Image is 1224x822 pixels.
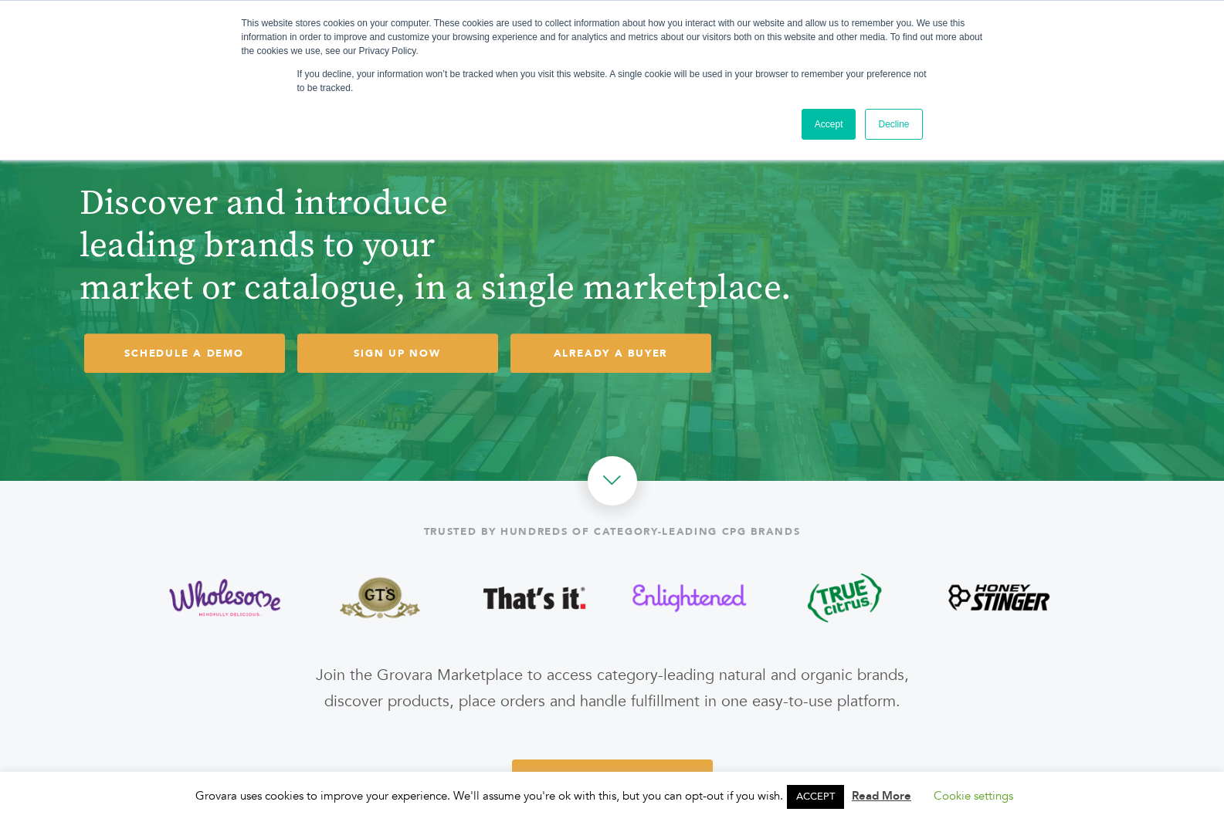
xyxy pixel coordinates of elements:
a: Accept [802,109,856,140]
a: Decline [865,109,922,140]
a: Cookie settings [934,788,1013,803]
a: ALREADY A BUYER [510,333,711,373]
a: ACCEPT [787,785,844,809]
div: This website stores cookies on your computer. These cookies are used to collect information about... [242,16,983,58]
a: schedule a demo click here [512,759,713,813]
a: SIGN UP NOW [297,333,498,373]
p: If you decline, your information won’t be tracked when you visit this website. A single cookie wi... [297,67,927,95]
div: Join the Grovara Marketplace to access category-leading natural and organic brands, discover prod... [316,662,909,715]
h1: Discover and introduce leading brands to your market or catalogue, in a single marketplace. [80,183,875,310]
span: Grovara uses cookies to improve your experience. We'll assume you're ok with this, but you can op... [195,788,1029,803]
a: SCHEDULE A DEMO [84,333,285,373]
div: Trusted by hundreds of category-leading CPG brands [72,518,1153,546]
a: Read More [852,788,911,803]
